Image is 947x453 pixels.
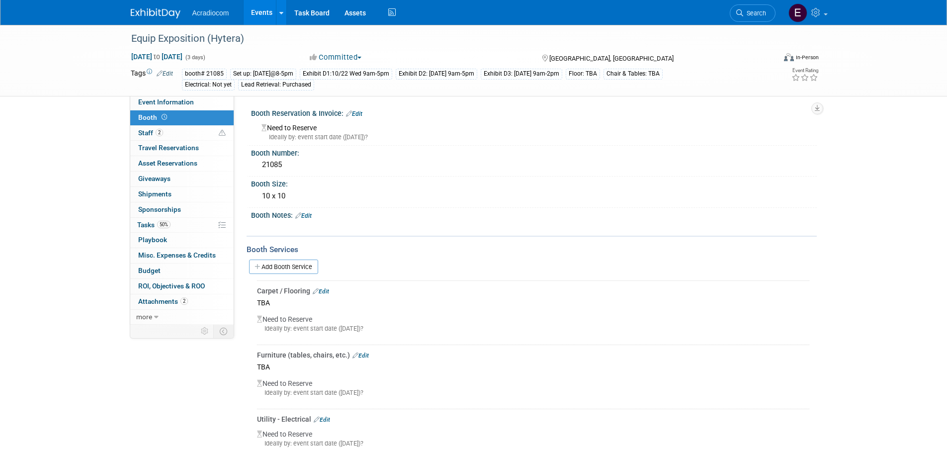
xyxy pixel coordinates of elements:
[138,236,167,244] span: Playbook
[261,133,809,142] div: Ideally by: event start date ([DATE])?
[130,156,234,171] a: Asset Reservations
[257,414,809,424] div: Utility - Electrical
[131,68,173,91] td: Tags
[131,52,183,61] span: [DATE] [DATE]
[791,68,818,73] div: Event Rating
[136,313,152,321] span: more
[717,52,819,67] div: Event Format
[138,129,163,137] span: Staff
[130,141,234,156] a: Travel Reservations
[257,439,809,448] div: Ideally by: event start date ([DATE])?
[138,251,216,259] span: Misc. Expenses & Credits
[258,157,809,173] div: 21085
[138,159,197,167] span: Asset Reservations
[138,205,181,213] span: Sponsorships
[192,9,229,17] span: Acradiocom
[788,3,807,22] img: Elizabeth Martinez
[481,69,562,79] div: Exhibit D3: [DATE] 9am-2pm
[138,282,205,290] span: ROI, Objectives & ROO
[137,221,171,229] span: Tasks
[251,146,817,158] div: Booth Number:
[257,296,809,309] div: TBA
[257,373,809,405] div: Need to Reserve
[138,175,171,182] span: Giveaways
[257,388,809,397] div: Ideally by: event start date ([DATE])?
[157,221,171,228] span: 50%
[152,53,162,61] span: to
[396,69,477,79] div: Exhibit D2: [DATE] 9am-5pm
[258,188,809,204] div: 10 x 10
[219,129,226,138] span: Potential Scheduling Conflict -- at least one attendee is tagged in another overlapping event.
[247,244,817,255] div: Booth Services
[182,69,227,79] div: booth# 21085
[138,113,169,121] span: Booth
[130,248,234,263] a: Misc. Expenses & Credits
[251,208,817,221] div: Booth Notes:
[130,126,234,141] a: Staff2
[257,360,809,373] div: TBA
[157,70,173,77] a: Edit
[156,129,163,136] span: 2
[566,69,600,79] div: Floor: TBA
[182,80,235,90] div: Electrical: Not yet
[314,416,330,423] a: Edit
[238,80,314,90] div: Lead Retrieval: Purchased
[130,95,234,110] a: Event Information
[784,53,794,61] img: Format-Inperson.png
[130,218,234,233] a: Tasks50%
[130,233,234,248] a: Playbook
[130,172,234,186] a: Giveaways
[131,8,180,18] img: ExhibitDay
[180,297,188,305] span: 2
[160,113,169,121] span: Booth not reserved yet
[130,202,234,217] a: Sponsorships
[130,187,234,202] a: Shipments
[257,286,809,296] div: Carpet / Flooring
[128,30,761,48] div: Equip Exposition (Hytera)
[300,69,392,79] div: Exhibit D1:10/22 Wed 9am-5pm
[603,69,663,79] div: Chair & Tables: TBA
[130,294,234,309] a: Attachments2
[130,110,234,125] a: Booth
[138,297,188,305] span: Attachments
[130,310,234,325] a: more
[795,54,819,61] div: In-Person
[258,120,809,142] div: Need to Reserve
[549,55,674,62] span: [GEOGRAPHIC_DATA], [GEOGRAPHIC_DATA]
[138,144,199,152] span: Travel Reservations
[130,279,234,294] a: ROI, Objectives & ROO
[196,325,214,338] td: Personalize Event Tab Strip
[295,212,312,219] a: Edit
[346,110,362,117] a: Edit
[743,9,766,17] span: Search
[730,4,775,22] a: Search
[249,260,318,274] a: Add Booth Service
[138,267,161,274] span: Budget
[138,190,172,198] span: Shipments
[184,54,205,61] span: (3 days)
[257,350,809,360] div: Furniture (tables, chairs, etc.)
[313,288,329,295] a: Edit
[130,264,234,278] a: Budget
[257,324,809,333] div: Ideally by: event start date ([DATE])?
[251,106,817,119] div: Booth Reservation & Invoice:
[230,69,296,79] div: Set up: [DATE]@8-5pm
[138,98,194,106] span: Event Information
[251,177,817,189] div: Booth Size:
[352,352,369,359] a: Edit
[306,52,365,63] button: Committed
[257,309,809,341] div: Need to Reserve
[213,325,234,338] td: Toggle Event Tabs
